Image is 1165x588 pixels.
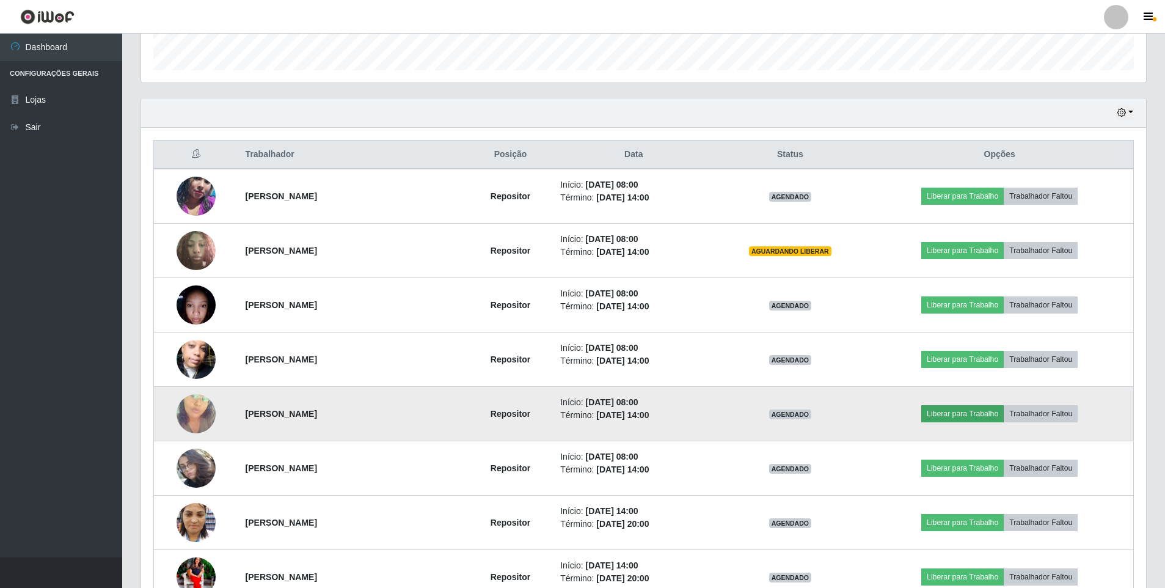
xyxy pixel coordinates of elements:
button: Liberar para Trabalho [921,514,1004,531]
li: Início: [560,178,707,191]
img: 1752934097252.jpeg [177,224,216,276]
button: Trabalhador Faltou [1004,242,1078,259]
strong: [PERSON_NAME] [246,463,317,473]
button: Liberar para Trabalho [921,568,1004,586]
th: Status [714,141,866,169]
img: 1753494056504.jpeg [177,325,216,394]
time: [DATE] 14:00 [596,247,649,257]
strong: [PERSON_NAME] [246,300,317,310]
strong: [PERSON_NAME] [246,355,317,364]
span: AGUARDANDO LIBERAR [749,246,831,256]
li: Início: [560,396,707,409]
li: Término: [560,191,707,204]
li: Término: [560,355,707,367]
time: [DATE] 14:00 [596,410,649,420]
time: [DATE] 08:00 [585,343,638,353]
button: Liberar para Trabalho [921,296,1004,314]
li: Término: [560,572,707,585]
li: Início: [560,450,707,463]
time: [DATE] 08:00 [585,288,638,298]
time: [DATE] 20:00 [596,573,649,583]
th: Trabalhador [238,141,468,169]
button: Liberar para Trabalho [921,405,1004,422]
button: Trabalhador Faltou [1004,351,1078,368]
button: Trabalhador Faltou [1004,514,1078,531]
strong: [PERSON_NAME] [246,191,317,201]
span: AGENDADO [769,301,812,311]
strong: [PERSON_NAME] [246,246,317,255]
span: AGENDADO [769,355,812,365]
time: [DATE] 08:00 [585,234,638,244]
img: 1754928869787.jpeg [177,379,216,449]
img: 1750959267222.jpeg [177,496,216,548]
th: Data [553,141,714,169]
strong: Repositor [491,463,530,473]
li: Término: [560,518,707,531]
li: Início: [560,559,707,572]
button: Liberar para Trabalho [921,188,1004,205]
li: Início: [560,287,707,300]
button: Liberar para Trabalho [921,351,1004,368]
time: [DATE] 14:00 [596,193,649,202]
time: [DATE] 14:00 [596,356,649,366]
time: [DATE] 08:00 [585,397,638,407]
li: Término: [560,463,707,476]
button: Trabalhador Faltou [1004,568,1078,586]
img: 1755806500097.jpeg [177,433,216,503]
time: [DATE] 14:00 [585,560,638,570]
th: Opções [866,141,1133,169]
li: Término: [560,409,707,422]
span: AGENDADO [769,410,812,419]
span: AGENDADO [769,192,812,202]
button: Liberar para Trabalho [921,460,1004,477]
li: Início: [560,342,707,355]
strong: Repositor [491,409,530,419]
strong: [PERSON_NAME] [246,409,317,419]
button: Trabalhador Faltou [1004,296,1078,314]
strong: Repositor [491,355,530,364]
span: AGENDADO [769,518,812,528]
time: [DATE] 14:00 [596,465,649,474]
button: Trabalhador Faltou [1004,460,1078,477]
strong: Repositor [491,572,530,582]
time: [DATE] 08:00 [585,452,638,461]
img: CoreUI Logo [20,9,75,24]
span: AGENDADO [769,573,812,582]
li: Término: [560,246,707,259]
img: 1753224440001.jpeg [177,279,216,331]
strong: Repositor [491,518,530,527]
time: [DATE] 08:00 [585,180,638,189]
time: [DATE] 14:00 [596,301,649,311]
span: AGENDADO [769,464,812,474]
strong: Repositor [491,246,530,255]
img: 1756731300659.jpeg [177,161,216,231]
strong: [PERSON_NAME] [246,572,317,582]
button: Trabalhador Faltou [1004,405,1078,422]
strong: [PERSON_NAME] [246,518,317,527]
strong: Repositor [491,300,530,310]
th: Posição [468,141,553,169]
li: Término: [560,300,707,313]
time: [DATE] 20:00 [596,519,649,529]
button: Trabalhador Faltou [1004,188,1078,205]
button: Liberar para Trabalho [921,242,1004,259]
strong: Repositor [491,191,530,201]
li: Início: [560,233,707,246]
time: [DATE] 14:00 [585,506,638,516]
li: Início: [560,505,707,518]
